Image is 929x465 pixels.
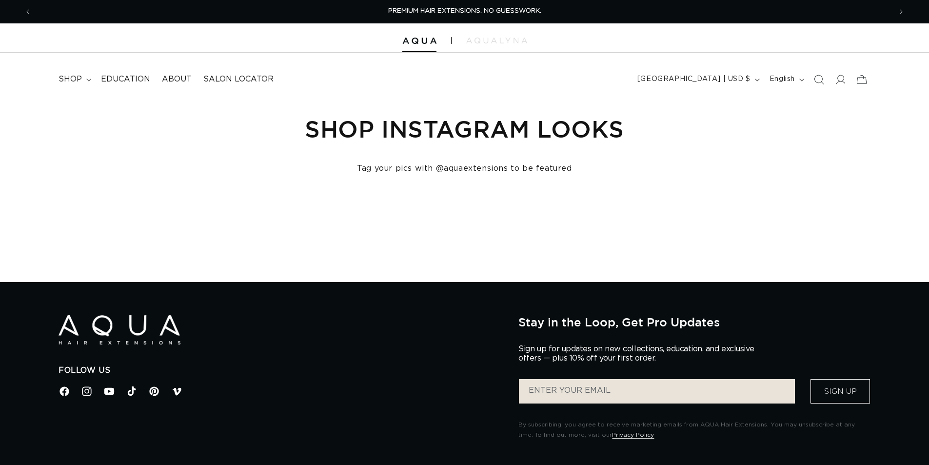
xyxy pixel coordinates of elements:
[101,74,150,84] span: Education
[612,432,654,438] a: Privacy Policy
[632,70,764,89] button: [GEOGRAPHIC_DATA] | USD $
[770,74,795,84] span: English
[198,68,279,90] a: Salon Locator
[162,74,192,84] span: About
[402,38,436,44] img: Aqua Hair Extensions
[95,68,156,90] a: Education
[156,68,198,90] a: About
[388,8,541,14] span: PREMIUM HAIR EXTENSIONS. NO GUESSWORK.
[518,420,870,441] p: By subscribing, you agree to receive marketing emails from AQUA Hair Extensions. You may unsubscr...
[17,2,39,21] button: Previous announcement
[59,74,82,84] span: shop
[466,38,527,43] img: aqualyna.com
[59,315,180,345] img: Aqua Hair Extensions
[59,114,870,144] h1: Shop Instagram Looks
[203,74,274,84] span: Salon Locator
[764,70,808,89] button: English
[59,163,870,174] h4: Tag your pics with @aquaextensions to be featured
[519,379,795,404] input: ENTER YOUR EMAIL
[518,344,762,363] p: Sign up for updates on new collections, education, and exclusive offers — plus 10% off your first...
[890,2,912,21] button: Next announcement
[518,315,870,329] h2: Stay in the Loop, Get Pro Updates
[637,74,751,84] span: [GEOGRAPHIC_DATA] | USD $
[53,68,95,90] summary: shop
[810,379,870,404] button: Sign Up
[808,69,830,90] summary: Search
[59,365,504,376] h2: Follow Us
